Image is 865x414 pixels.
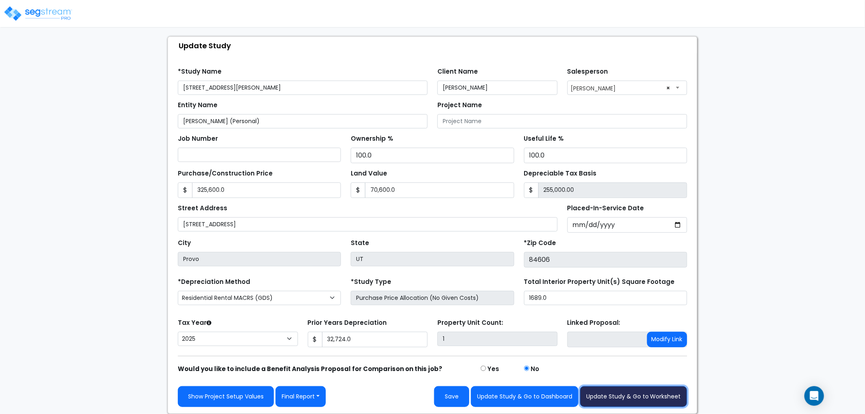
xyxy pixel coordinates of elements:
input: Building Count [437,332,558,346]
span: $ [308,332,323,347]
label: Placed-In-Service Date [567,204,644,213]
button: Save [434,386,469,407]
input: total square foot [524,291,687,305]
button: Update Study & Go to Worksheet [580,386,687,407]
button: Update Study & Go to Dashboard [471,386,578,407]
label: *Study Type [351,277,391,287]
input: Client Name [437,81,558,95]
label: *Zip Code [524,239,556,248]
input: Project Name [437,114,687,128]
input: Depreciation [524,148,687,163]
a: Show Project Setup Values [178,386,274,407]
label: Linked Proposal: [567,318,621,328]
input: 0.00 [322,332,428,347]
input: Ownership [351,148,514,163]
button: Final Report [276,386,326,407]
label: Job Number [178,134,218,144]
input: Street Address [178,217,558,232]
div: Open Intercom Messenger [804,386,824,406]
label: Land Value [351,169,387,178]
label: Prior Years Depreciation [308,318,387,328]
span: × [667,82,670,94]
strong: Would you like to include a Benefit Analysis Proposal for Comparison on this job? [178,364,442,373]
input: 0.00 [538,182,687,198]
label: Yes [488,364,500,374]
span: $ [524,182,539,198]
span: $ [178,182,193,198]
label: Useful Life % [524,134,564,144]
label: Tax Year [178,318,211,328]
label: Depreciable Tax Basis [524,169,597,178]
label: *Depreciation Method [178,277,250,287]
label: Salesperson [567,67,608,76]
input: Purchase or Construction Price [192,182,341,198]
label: Entity Name [178,101,217,110]
input: Zip Code [524,252,687,268]
span: $ [351,182,365,198]
img: logo_pro_r.png [3,5,73,22]
label: City [178,239,191,248]
button: Modify Link [647,332,687,347]
label: Property Unit Count: [437,318,503,328]
input: Study Name [178,81,428,95]
label: Ownership % [351,134,393,144]
input: Land Value [365,182,514,198]
label: No [531,364,540,374]
span: Nico Suazo [567,81,688,95]
label: Client Name [437,67,478,76]
label: Purchase/Construction Price [178,169,273,178]
div: Update Study [172,37,697,54]
label: Project Name [437,101,482,110]
label: Street Address [178,204,227,213]
input: Entity Name [178,114,428,128]
span: Nico Suazo [568,81,687,94]
label: Total Interior Property Unit(s) Square Footage [524,277,675,287]
label: *Study Name [178,67,222,76]
label: State [351,239,369,248]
